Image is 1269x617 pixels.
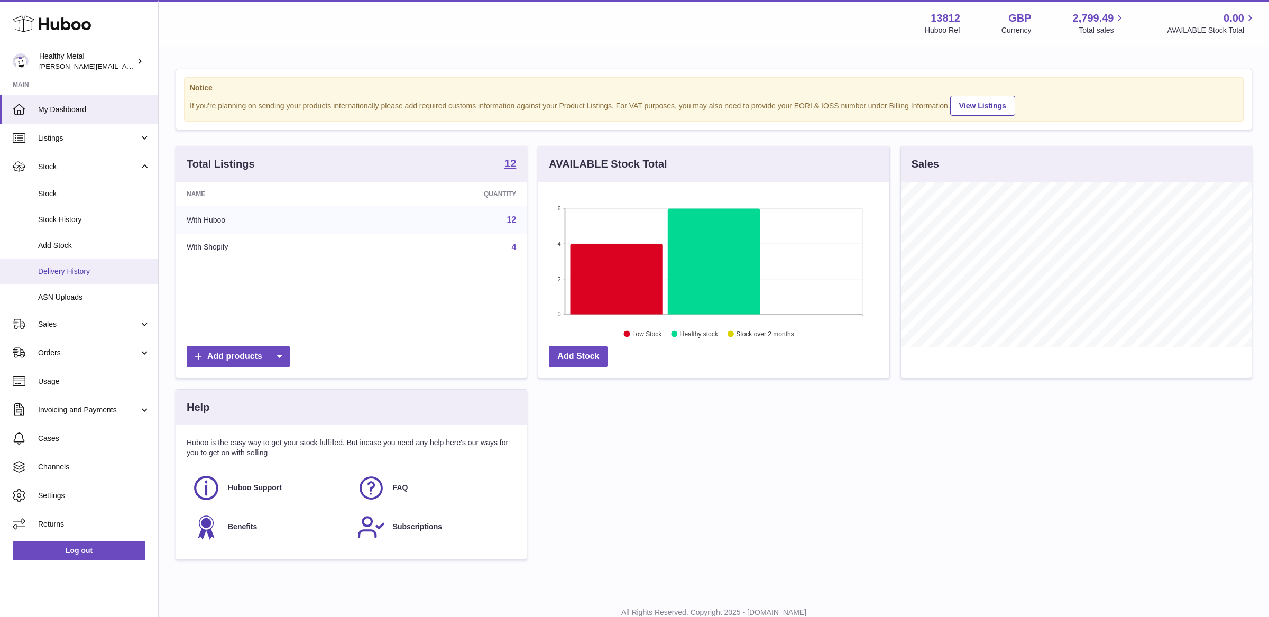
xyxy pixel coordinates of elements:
[187,157,255,171] h3: Total Listings
[632,330,662,338] text: Low Stock
[176,182,365,206] th: Name
[38,491,150,501] span: Settings
[38,105,150,115] span: My Dashboard
[1224,11,1244,25] span: 0.00
[190,83,1238,93] strong: Notice
[1073,11,1114,25] span: 2,799.49
[507,215,517,224] a: 12
[38,319,139,329] span: Sales
[393,522,442,532] span: Subscriptions
[1073,11,1126,35] a: 2,799.49 Total sales
[950,96,1015,116] a: View Listings
[187,346,290,367] a: Add products
[38,133,139,143] span: Listings
[931,11,960,25] strong: 13812
[38,376,150,386] span: Usage
[190,94,1238,116] div: If you're planning on sending your products internationally please add required customs informati...
[192,513,346,541] a: Benefits
[187,438,516,458] p: Huboo is the easy way to get your stock fulfilled. But incase you need any help here's our ways f...
[192,474,346,502] a: Huboo Support
[393,483,408,493] span: FAQ
[558,276,561,282] text: 2
[38,162,139,172] span: Stock
[38,292,150,302] span: ASN Uploads
[549,346,608,367] a: Add Stock
[1167,25,1256,35] span: AVAILABLE Stock Total
[13,541,145,560] a: Log out
[13,53,29,69] img: jose@healthy-metal.com
[504,158,516,171] a: 12
[38,519,150,529] span: Returns
[38,348,139,358] span: Orders
[511,243,516,252] a: 4
[558,205,561,211] text: 6
[176,206,365,234] td: With Huboo
[365,182,527,206] th: Quantity
[680,330,719,338] text: Healthy stock
[925,25,960,35] div: Huboo Ref
[38,434,150,444] span: Cases
[1008,11,1031,25] strong: GBP
[38,405,139,415] span: Invoicing and Payments
[1079,25,1126,35] span: Total sales
[228,522,257,532] span: Benefits
[504,158,516,169] strong: 12
[357,474,511,502] a: FAQ
[912,157,939,171] h3: Sales
[38,462,150,472] span: Channels
[357,513,511,541] a: Subscriptions
[187,400,209,415] h3: Help
[1167,11,1256,35] a: 0.00 AVAILABLE Stock Total
[228,483,282,493] span: Huboo Support
[38,241,150,251] span: Add Stock
[38,189,150,199] span: Stock
[549,157,667,171] h3: AVAILABLE Stock Total
[39,51,134,71] div: Healthy Metal
[1001,25,1032,35] div: Currency
[38,215,150,225] span: Stock History
[176,234,365,261] td: With Shopify
[558,241,561,247] text: 4
[38,266,150,277] span: Delivery History
[558,311,561,317] text: 0
[737,330,794,338] text: Stock over 2 months
[39,62,212,70] span: [PERSON_NAME][EMAIL_ADDRESS][DOMAIN_NAME]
